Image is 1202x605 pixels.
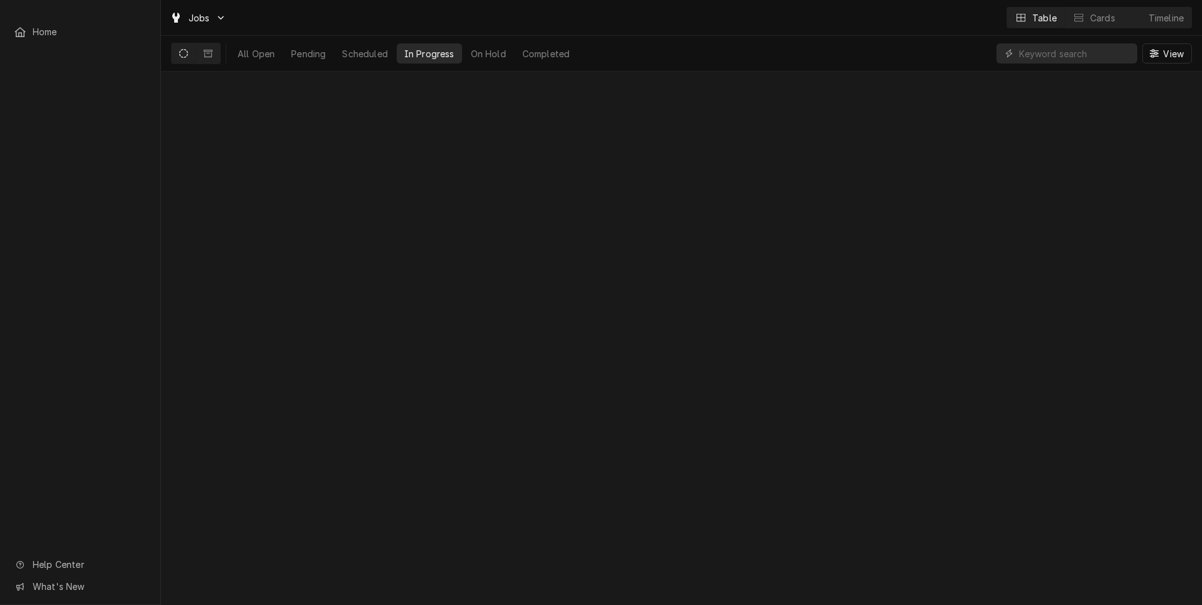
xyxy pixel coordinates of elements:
[33,25,146,38] span: Home
[291,47,326,60] div: Pending
[404,47,455,60] div: In Progress
[471,47,506,60] div: On Hold
[522,47,570,60] div: Completed
[165,8,231,28] a: Go to Jobs
[189,11,210,25] span: Jobs
[33,580,145,593] span: What's New
[1090,11,1115,25] div: Cards
[8,576,153,597] a: Go to What's New
[342,47,387,60] div: Scheduled
[8,21,153,42] a: Home
[238,47,275,60] div: All Open
[8,554,153,575] a: Go to Help Center
[1019,43,1131,64] input: Keyword search
[1142,43,1192,64] button: View
[1032,11,1057,25] div: Table
[1161,47,1186,60] span: View
[33,558,145,571] span: Help Center
[1149,11,1184,25] div: Timeline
